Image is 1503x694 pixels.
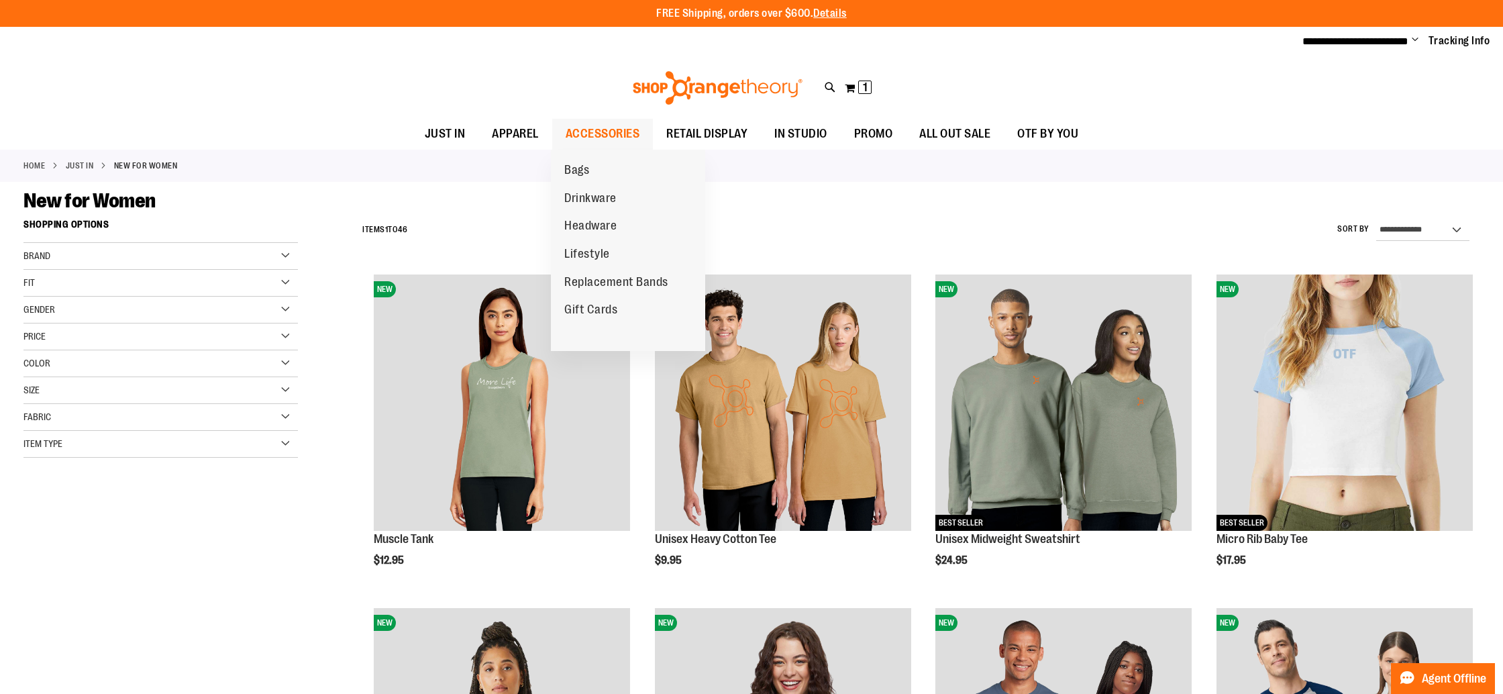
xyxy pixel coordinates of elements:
[655,554,684,566] span: $9.95
[564,247,610,264] span: Lifestyle
[374,275,630,531] img: Muscle Tank
[1216,615,1239,631] span: NEW
[23,189,156,212] span: New for Women
[66,160,94,172] a: JUST IN
[935,281,957,297] span: NEW
[813,7,847,19] a: Details
[23,277,35,288] span: Fit
[666,119,747,149] span: RETAIL DISPLAY
[398,225,407,234] span: 46
[656,6,847,21] p: FREE Shipping, orders over $600.
[425,119,466,149] span: JUST IN
[1412,34,1418,48] button: Account menu
[935,532,1080,546] a: Unisex Midweight Sweatshirt
[374,281,396,297] span: NEW
[1216,515,1267,531] span: BEST SELLER
[23,160,45,172] a: Home
[1210,268,1480,601] div: product
[374,275,630,533] a: Muscle TankNEW
[23,331,46,342] span: Price
[1429,34,1490,48] a: Tracking Info
[564,275,668,292] span: Replacement Bands
[114,160,178,172] strong: New for Women
[362,219,407,240] h2: Items to
[1391,663,1495,694] button: Agent Offline
[23,411,51,422] span: Fabric
[23,358,50,368] span: Color
[564,163,589,180] span: Bags
[1337,224,1369,235] label: Sort By
[648,268,918,601] div: product
[655,615,677,631] span: NEW
[655,532,776,546] a: Unisex Heavy Cotton Tee
[23,213,298,243] strong: Shopping Options
[1216,275,1473,531] img: Micro Rib Baby Tee
[1216,281,1239,297] span: NEW
[935,275,1192,531] img: Unisex Midweight Sweatshirt
[374,615,396,631] span: NEW
[854,119,893,149] span: PROMO
[935,554,970,566] span: $24.95
[919,119,990,149] span: ALL OUT SALE
[1216,275,1473,533] a: Micro Rib Baby TeeNEWBEST SELLER
[564,191,617,208] span: Drinkware
[1216,554,1248,566] span: $17.95
[374,532,433,546] a: Muscle Tank
[23,438,62,449] span: Item Type
[935,615,957,631] span: NEW
[564,303,617,319] span: Gift Cards
[1017,119,1078,149] span: OTF BY YOU
[935,275,1192,533] a: Unisex Midweight SweatshirtNEWBEST SELLER
[1216,532,1308,546] a: Micro Rib Baby Tee
[935,515,986,531] span: BEST SELLER
[23,250,50,261] span: Brand
[655,275,911,533] a: Unisex Heavy Cotton TeeNEW
[774,119,827,149] span: IN STUDIO
[566,119,640,149] span: ACCESSORIES
[492,119,539,149] span: APPAREL
[367,268,637,601] div: product
[23,385,40,395] span: Size
[1422,673,1486,685] span: Agent Offline
[863,81,868,94] span: 1
[564,219,617,236] span: Headware
[23,304,55,315] span: Gender
[385,225,388,234] span: 1
[631,71,805,105] img: Shop Orangetheory
[655,275,911,531] img: Unisex Heavy Cotton Tee
[929,268,1198,601] div: product
[374,554,406,566] span: $12.95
